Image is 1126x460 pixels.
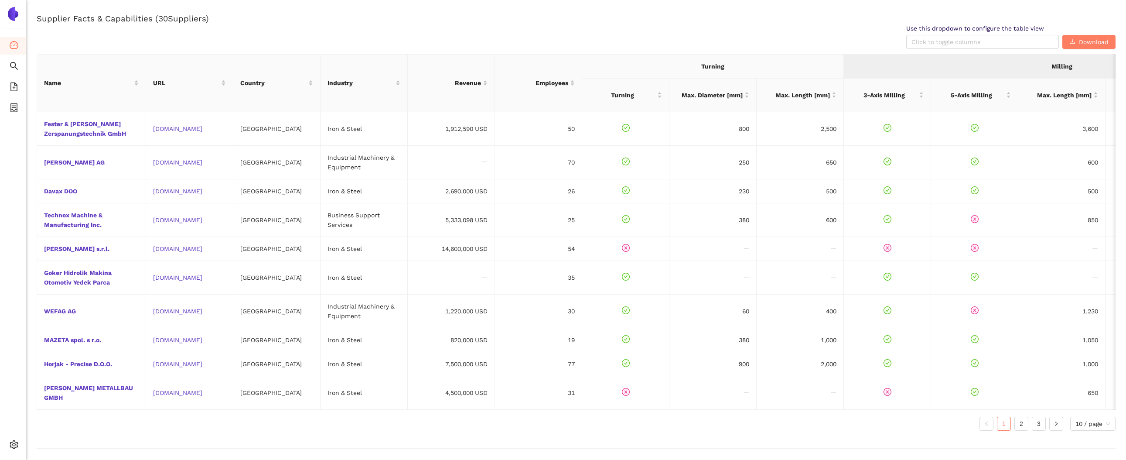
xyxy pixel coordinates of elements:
[622,306,630,314] span: check-circle
[321,55,408,112] th: this column's title is Industry,this column is sortable
[481,159,488,165] span: minus
[669,203,757,237] td: 380
[884,244,891,252] span: close-circle
[884,124,891,132] span: check-circle
[6,7,20,21] img: Logo
[979,417,993,431] li: Previous Page
[321,112,408,146] td: Iron & Steel
[495,352,582,376] td: 77
[1069,38,1075,45] span: download
[415,78,481,88] span: Revenue
[971,388,979,396] span: check-circle
[481,274,488,280] span: minus
[743,274,749,280] span: minus
[884,186,891,194] span: check-circle
[757,295,844,328] td: 400
[906,24,1059,33] span: Use this dropdown to configure the table view
[408,55,495,112] th: this column's title is Revenue,this column is sortable
[321,261,408,295] td: Iron & Steel
[971,158,979,165] span: check-circle
[495,261,582,295] td: 35
[971,186,979,194] span: check-circle
[971,359,979,367] span: check-circle
[495,55,582,112] th: this column's title is Employees,this column is sortable
[1014,417,1028,431] li: 2
[321,352,408,376] td: Iron & Steel
[233,112,321,146] td: [GEOGRAPHIC_DATA]
[997,417,1010,430] a: 1
[1049,417,1063,431] li: Next Page
[495,203,582,237] td: 25
[10,100,18,118] span: container
[844,79,931,112] th: this column's title is 3-Axis Milling,this column is sortable
[233,237,321,261] td: [GEOGRAPHIC_DATA]
[1018,203,1106,237] td: 850
[10,58,18,76] span: search
[44,78,132,88] span: Name
[757,352,844,376] td: 2,000
[979,417,993,431] button: left
[669,352,757,376] td: 900
[1092,245,1098,251] span: minus
[495,146,582,179] td: 70
[408,179,495,203] td: 2,690,000 USD
[884,335,891,343] span: check-circle
[622,244,630,252] span: close-circle
[938,90,1004,100] span: 5-Axis Milling
[408,352,495,376] td: 7,500,000 USD
[669,79,757,112] th: this column's title is Max. Diameter [mm],this column is sortable
[495,112,582,146] td: 50
[997,417,1011,431] li: 1
[10,38,18,55] span: dashboard
[1018,112,1106,146] td: 3,600
[321,237,408,261] td: Iron & Steel
[328,78,394,88] span: Industry
[233,146,321,179] td: [GEOGRAPHIC_DATA]
[233,261,321,295] td: [GEOGRAPHIC_DATA]
[971,335,979,343] span: check-circle
[1018,328,1106,352] td: 1,050
[321,328,408,352] td: Iron & Steel
[321,295,408,328] td: Industrial Machinery & Equipment
[764,90,830,100] span: Max. Length [mm]
[757,112,844,146] td: 2,500
[321,146,408,179] td: Industrial Machinery & Equipment
[1032,417,1046,431] li: 3
[1018,146,1106,179] td: 600
[971,215,979,223] span: close-circle
[1015,417,1028,430] a: 2
[153,78,219,88] span: URL
[1054,421,1059,426] span: right
[321,376,408,410] td: Iron & Steel
[408,112,495,146] td: 1,912,590 USD
[743,245,749,251] span: minus
[971,273,979,281] span: check-circle
[1032,417,1045,430] a: 3
[622,124,630,132] span: check-circle
[495,237,582,261] td: 54
[495,328,582,352] td: 19
[233,295,321,328] td: [GEOGRAPHIC_DATA]
[757,146,844,179] td: 650
[669,146,757,179] td: 250
[757,203,844,237] td: 600
[622,215,630,223] span: check-circle
[37,55,146,112] th: this column's title is Name,this column is sortable
[582,55,844,79] th: Turning
[622,273,630,281] span: check-circle
[622,359,630,367] span: check-circle
[971,124,979,132] span: check-circle
[757,179,844,203] td: 500
[669,328,757,352] td: 380
[622,388,630,396] span: close-circle
[408,203,495,237] td: 5,333,098 USD
[830,245,836,251] span: minus
[884,158,891,165] span: check-circle
[146,55,233,112] th: this column's title is URL,this column is sortable
[10,437,18,455] span: setting
[884,215,891,223] span: check-circle
[408,328,495,352] td: 820,000 USD
[233,55,321,112] th: this column's title is Country,this column is sortable
[408,295,495,328] td: 1,220,000 USD
[233,328,321,352] td: [GEOGRAPHIC_DATA]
